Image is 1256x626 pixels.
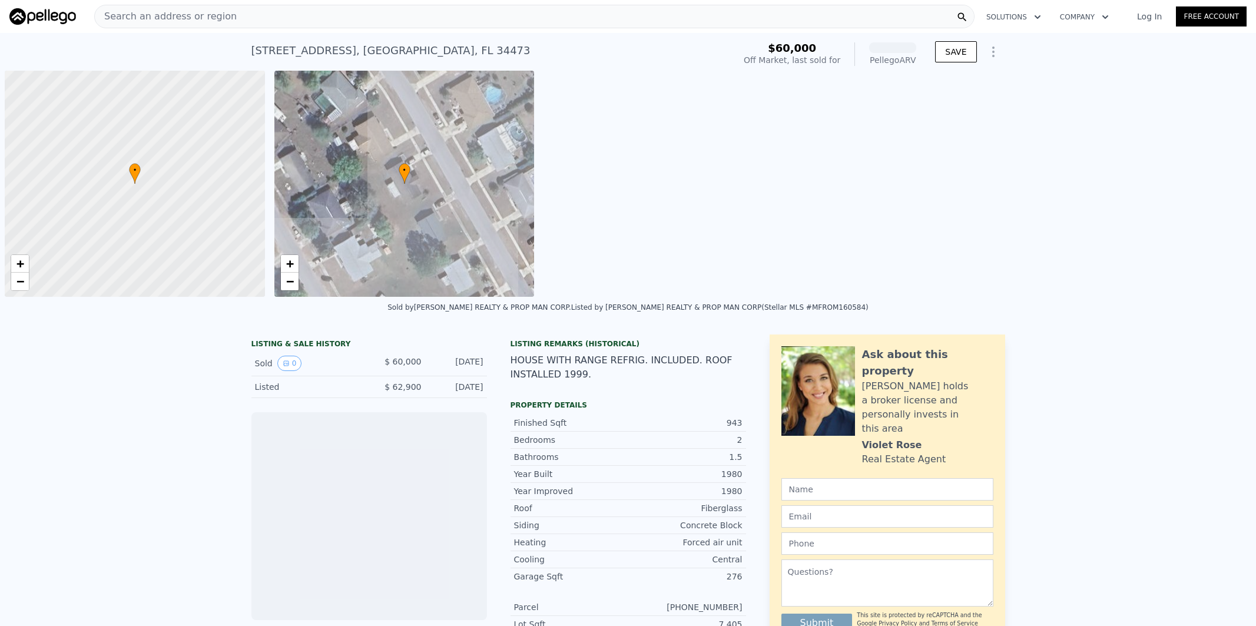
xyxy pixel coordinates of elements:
div: [PERSON_NAME] holds a broker license and personally invests in this area [862,379,993,436]
div: 1.5 [628,451,743,463]
span: + [16,256,24,271]
div: • [399,163,410,184]
div: 2 [628,434,743,446]
button: Company [1050,6,1118,28]
div: HOUSE WITH RANGE REFRIG. INCLUDED. ROOF INSTALLED 1999. [511,353,746,382]
span: − [286,274,293,289]
div: Central [628,554,743,565]
div: Siding [514,519,628,531]
button: Solutions [977,6,1050,28]
span: • [129,165,141,175]
div: Roof [514,502,628,514]
div: LISTING & SALE HISTORY [251,339,487,351]
input: Phone [781,532,993,555]
a: Zoom in [11,255,29,273]
span: $ 60,000 [385,357,421,366]
div: Listed by [PERSON_NAME] REALTY & PROP MAN CORP (Stellar MLS #MFROM160584) [571,303,869,312]
div: 943 [628,417,743,429]
div: Bedrooms [514,434,628,446]
div: Forced air unit [628,536,743,548]
div: Finished Sqft [514,417,628,429]
a: Free Account [1176,6,1247,27]
div: Sold by [PERSON_NAME] REALTY & PROP MAN CORP . [387,303,571,312]
a: Log In [1123,11,1176,22]
div: Pellego ARV [869,54,916,66]
div: [STREET_ADDRESS] , [GEOGRAPHIC_DATA] , FL 34473 [251,42,531,59]
img: Pellego [9,8,76,25]
div: Heating [514,536,628,548]
div: • [129,163,141,184]
div: [DATE] [431,356,483,371]
span: $ 62,900 [385,382,421,392]
a: Zoom out [281,273,299,290]
div: Garage Sqft [514,571,628,582]
div: Concrete Block [628,519,743,531]
div: Year Built [514,468,628,480]
span: − [16,274,24,289]
div: [DATE] [431,381,483,393]
div: 276 [628,571,743,582]
span: • [399,165,410,175]
div: Real Estate Agent [862,452,946,466]
input: Name [781,478,993,501]
div: Cooling [514,554,628,565]
button: SAVE [935,41,976,62]
div: 1980 [628,468,743,480]
button: View historical data [277,356,302,371]
div: Bathrooms [514,451,628,463]
div: Listed [255,381,360,393]
div: Year Improved [514,485,628,497]
input: Email [781,505,993,528]
div: Property details [511,400,746,410]
div: 1980 [628,485,743,497]
div: Off Market, last sold for [744,54,840,66]
div: Fiberglass [628,502,743,514]
span: + [286,256,293,271]
span: Search an address or region [95,9,237,24]
a: Zoom out [11,273,29,290]
div: Parcel [514,601,628,613]
div: Violet Rose [862,438,922,452]
button: Show Options [982,40,1005,64]
div: Ask about this property [862,346,993,379]
div: Sold [255,356,360,371]
span: $60,000 [768,42,816,54]
a: Zoom in [281,255,299,273]
div: [PHONE_NUMBER] [628,601,743,613]
div: Listing Remarks (Historical) [511,339,746,349]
